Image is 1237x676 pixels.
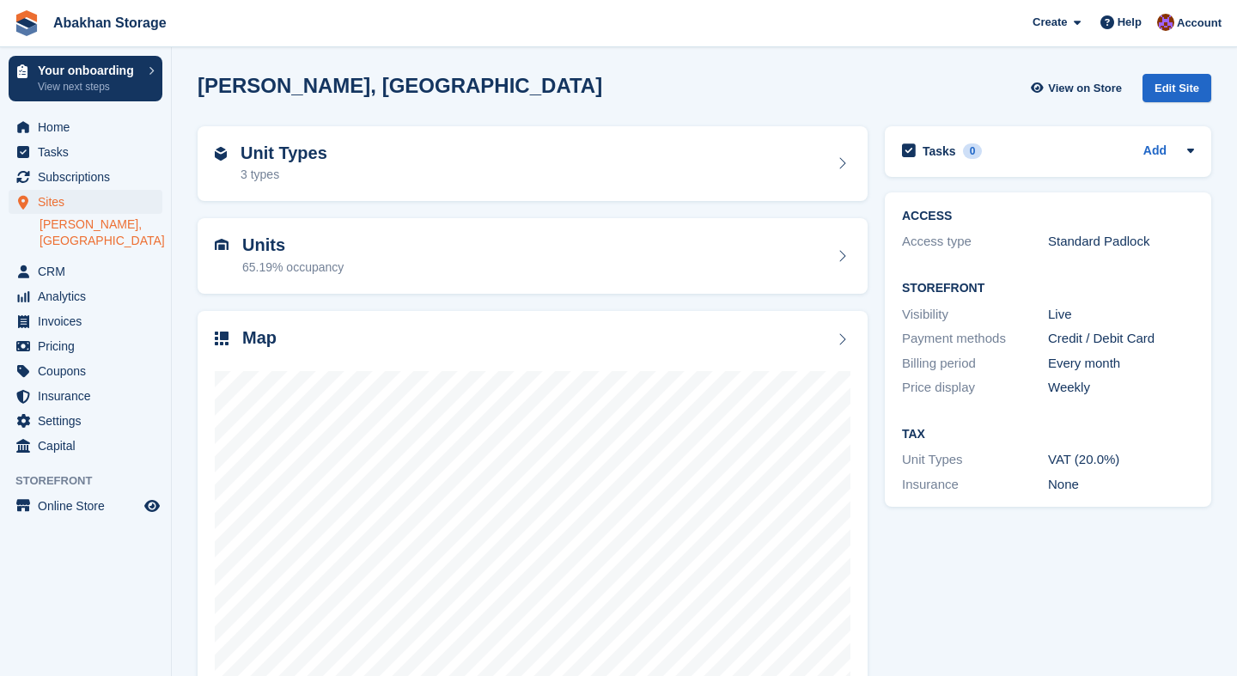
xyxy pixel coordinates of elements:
[38,384,141,408] span: Insurance
[1028,74,1129,102] a: View on Store
[902,475,1048,495] div: Insurance
[902,450,1048,470] div: Unit Types
[902,232,1048,252] div: Access type
[242,235,344,255] h2: Units
[1048,378,1194,398] div: Weekly
[38,259,141,283] span: CRM
[1048,80,1122,97] span: View on Store
[242,259,344,277] div: 65.19% occupancy
[9,409,162,433] a: menu
[1033,14,1067,31] span: Create
[46,9,174,37] a: Abakhan Storage
[38,409,141,433] span: Settings
[215,239,229,251] img: unit-icn-7be61d7bf1b0ce9d3e12c5938cc71ed9869f7b940bace4675aadf7bd6d80202e.svg
[1048,354,1194,374] div: Every month
[902,305,1048,325] div: Visibility
[38,64,140,76] p: Your onboarding
[1048,450,1194,470] div: VAT (20.0%)
[38,79,140,94] p: View next steps
[902,354,1048,374] div: Billing period
[1048,305,1194,325] div: Live
[38,334,141,358] span: Pricing
[9,56,162,101] a: Your onboarding View next steps
[9,115,162,139] a: menu
[9,190,162,214] a: menu
[38,140,141,164] span: Tasks
[40,216,162,249] a: [PERSON_NAME], [GEOGRAPHIC_DATA]
[215,332,229,345] img: map-icn-33ee37083ee616e46c38cad1a60f524a97daa1e2b2c8c0bc3eb3415660979fc1.svg
[963,143,983,159] div: 0
[902,329,1048,349] div: Payment methods
[9,494,162,518] a: menu
[9,359,162,383] a: menu
[1143,142,1167,161] a: Add
[38,309,141,333] span: Invoices
[14,10,40,36] img: stora-icon-8386f47178a22dfd0bd8f6a31ec36ba5ce8667c1dd55bd0f319d3a0aa187defe.svg
[1177,15,1222,32] span: Account
[9,309,162,333] a: menu
[1048,232,1194,252] div: Standard Padlock
[1048,475,1194,495] div: None
[1143,74,1211,109] a: Edit Site
[198,74,602,97] h2: [PERSON_NAME], [GEOGRAPHIC_DATA]
[1118,14,1142,31] span: Help
[142,496,162,516] a: Preview store
[38,165,141,189] span: Subscriptions
[9,284,162,308] a: menu
[15,472,171,490] span: Storefront
[902,378,1048,398] div: Price display
[38,115,141,139] span: Home
[198,218,868,294] a: Units 65.19% occupancy
[38,494,141,518] span: Online Store
[923,143,956,159] h2: Tasks
[9,434,162,458] a: menu
[198,126,868,202] a: Unit Types 3 types
[242,328,277,348] h2: Map
[215,147,227,161] img: unit-type-icn-2b2737a686de81e16bb02015468b77c625bbabd49415b5ef34ead5e3b44a266d.svg
[241,143,327,163] h2: Unit Types
[1143,74,1211,102] div: Edit Site
[902,210,1194,223] h2: ACCESS
[38,190,141,214] span: Sites
[9,165,162,189] a: menu
[9,384,162,408] a: menu
[9,140,162,164] a: menu
[1157,14,1174,31] img: William Abakhan
[241,166,327,184] div: 3 types
[902,282,1194,295] h2: Storefront
[1048,329,1194,349] div: Credit / Debit Card
[9,334,162,358] a: menu
[9,259,162,283] a: menu
[902,428,1194,442] h2: Tax
[38,284,141,308] span: Analytics
[38,434,141,458] span: Capital
[38,359,141,383] span: Coupons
